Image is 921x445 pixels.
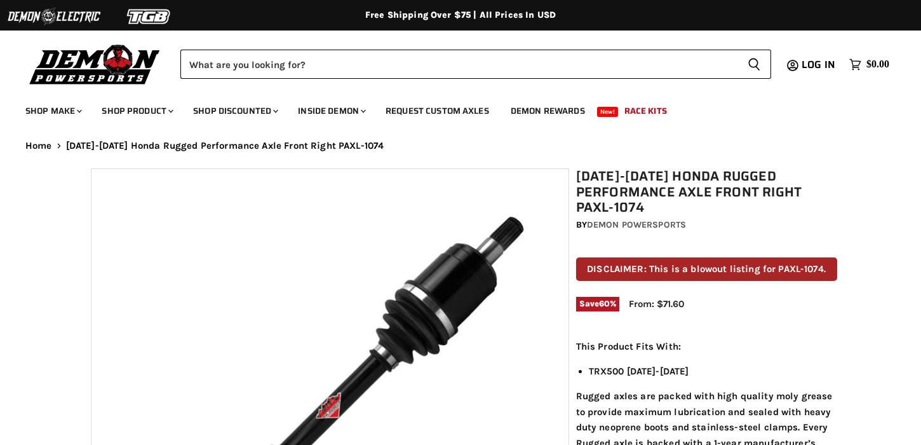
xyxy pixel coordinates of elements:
[843,55,896,74] a: $0.00
[92,98,181,124] a: Shop Product
[25,140,52,151] a: Home
[180,50,771,79] form: Product
[615,98,676,124] a: Race Kits
[501,98,595,124] a: Demon Rewards
[184,98,286,124] a: Shop Discounted
[737,50,771,79] button: Search
[866,58,889,71] span: $0.00
[102,4,197,29] img: TGB Logo 2
[576,257,837,281] p: DISCLAIMER: This is a blowout listing for PAXL-1074.
[376,98,499,124] a: Request Custom Axles
[16,98,90,124] a: Shop Make
[597,107,619,117] span: New!
[589,364,837,379] li: TRX500 [DATE]-[DATE]
[66,140,384,151] span: [DATE]-[DATE] Honda Rugged Performance Axle Front Right PAXL-1074
[587,219,686,230] a: Demon Powersports
[25,41,165,86] img: Demon Powersports
[796,59,843,71] a: Log in
[576,218,837,232] div: by
[629,298,684,310] span: From: $71.60
[16,93,886,124] ul: Main menu
[576,297,620,311] span: Save %
[802,57,835,72] span: Log in
[576,339,837,354] p: This Product Fits With:
[6,4,102,29] img: Demon Electric Logo 2
[576,168,837,216] h1: [DATE]-[DATE] Honda Rugged Performance Axle Front Right PAXL-1074
[288,98,373,124] a: Inside Demon
[599,299,610,308] span: 60
[180,50,737,79] input: Search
